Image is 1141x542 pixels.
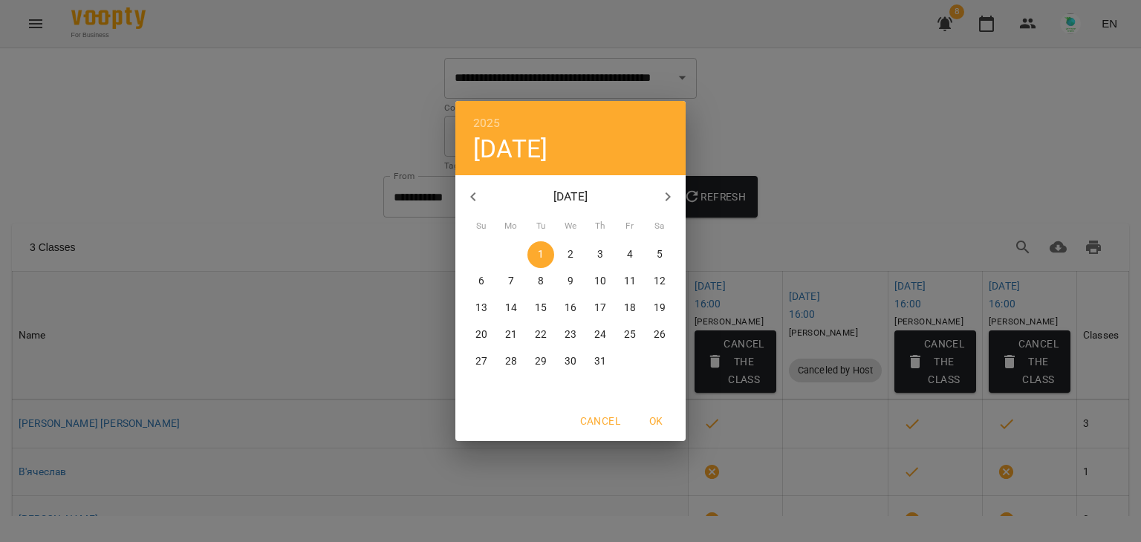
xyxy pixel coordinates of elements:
p: 30 [565,354,576,369]
button: 6 [468,268,495,295]
button: 11 [617,268,643,295]
p: 31 [594,354,606,369]
button: 31 [587,348,614,375]
p: 7 [508,274,514,289]
p: 6 [478,274,484,289]
p: 29 [535,354,547,369]
button: 22 [527,321,554,348]
p: 8 [538,274,544,289]
button: 20 [468,321,495,348]
p: 12 [654,274,666,289]
p: 24 [594,327,606,342]
button: OK [632,408,680,434]
button: [DATE] [473,134,547,164]
button: 18 [617,295,643,321]
p: 16 [565,301,576,316]
button: 24 [587,321,614,348]
button: 7 [498,268,524,295]
button: 13 [468,295,495,321]
button: 28 [498,348,524,375]
p: 18 [624,301,636,316]
button: 5 [646,241,673,268]
button: 25 [617,321,643,348]
span: Su [468,219,495,234]
button: 9 [557,268,584,295]
p: 21 [505,327,517,342]
button: 16 [557,295,584,321]
button: Cancel [574,408,626,434]
p: [DATE] [491,188,651,206]
span: OK [638,412,674,430]
button: 27 [468,348,495,375]
button: 15 [527,295,554,321]
p: 19 [654,301,666,316]
button: 2 [557,241,584,268]
button: 19 [646,295,673,321]
p: 26 [654,327,666,342]
span: Tu [527,219,554,234]
span: Fr [617,219,643,234]
p: 27 [475,354,487,369]
button: 8 [527,268,554,295]
button: 26 [646,321,673,348]
button: 10 [587,268,614,295]
button: 14 [498,295,524,321]
button: 3 [587,241,614,268]
p: 10 [594,274,606,289]
button: 12 [646,268,673,295]
p: 5 [657,247,663,262]
p: 23 [565,327,576,342]
p: 15 [535,301,547,316]
p: 3 [597,247,603,262]
button: 30 [557,348,584,375]
p: 1 [538,247,544,262]
p: 9 [568,274,573,289]
button: 17 [587,295,614,321]
p: 2 [568,247,573,262]
span: Cancel [580,412,620,430]
p: 28 [505,354,517,369]
span: Th [587,219,614,234]
span: We [557,219,584,234]
p: 4 [627,247,633,262]
button: 23 [557,321,584,348]
button: 1 [527,241,554,268]
button: 29 [527,348,554,375]
p: 20 [475,327,487,342]
span: Sa [646,219,673,234]
button: 2025 [473,113,501,134]
p: 14 [505,301,517,316]
button: 21 [498,321,524,348]
p: 17 [594,301,606,316]
p: 13 [475,301,487,316]
span: Mo [498,219,524,234]
p: 11 [624,274,636,289]
p: 25 [624,327,636,342]
button: 4 [617,241,643,268]
p: 22 [535,327,547,342]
